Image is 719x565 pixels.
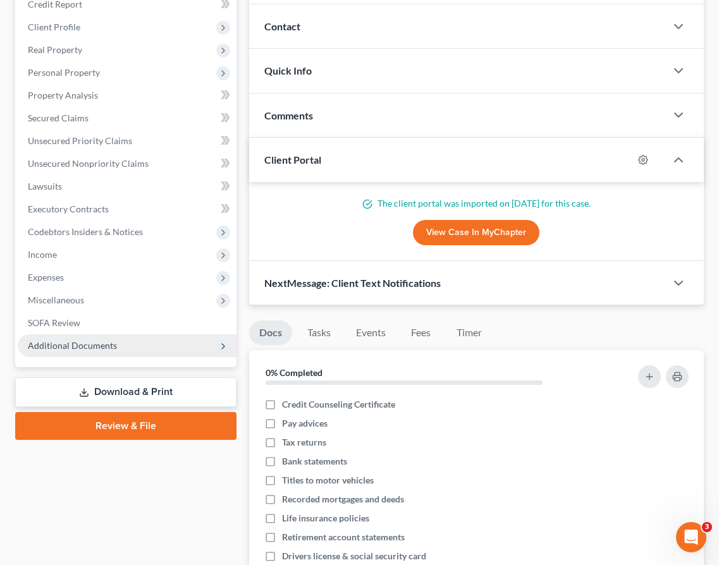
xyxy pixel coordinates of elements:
[28,67,100,78] span: Personal Property
[28,135,132,146] span: Unsecured Priority Claims
[282,474,374,487] span: Titles to motor vehicles
[18,130,237,152] a: Unsecured Priority Claims
[28,181,62,191] span: Lawsuits
[282,455,347,468] span: Bank statements
[264,20,300,32] span: Contact
[282,493,404,506] span: Recorded mortgages and deeds
[282,436,326,449] span: Tax returns
[264,197,689,210] p: The client portal was imported on [DATE] for this case.
[297,320,341,345] a: Tasks
[28,249,57,260] span: Income
[18,198,237,221] a: Executory Contracts
[28,44,82,55] span: Real Property
[28,112,89,123] span: Secured Claims
[702,522,712,532] span: 3
[282,417,328,430] span: Pay advices
[264,109,313,121] span: Comments
[282,398,395,411] span: Credit Counseling Certificate
[28,158,149,169] span: Unsecured Nonpriority Claims
[15,377,237,407] a: Download & Print
[446,320,492,345] a: Timer
[264,277,441,289] span: NextMessage: Client Text Notifications
[264,64,312,76] span: Quick Info
[282,531,405,544] span: Retirement account statements
[282,512,369,525] span: Life insurance policies
[28,204,109,214] span: Executory Contracts
[249,320,292,345] a: Docs
[28,340,117,351] span: Additional Documents
[18,107,237,130] a: Secured Claims
[28,90,98,100] span: Property Analysis
[401,320,441,345] a: Fees
[18,152,237,175] a: Unsecured Nonpriority Claims
[28,226,143,237] span: Codebtors Insiders & Notices
[28,21,80,32] span: Client Profile
[18,312,237,334] a: SOFA Review
[282,550,426,562] span: Drivers license & social security card
[264,154,321,166] span: Client Portal
[346,320,396,345] a: Events
[676,522,706,552] iframe: Intercom live chat
[28,317,80,328] span: SOFA Review
[28,295,84,305] span: Miscellaneous
[15,412,237,440] a: Review & File
[413,220,539,245] a: View Case in MyChapter
[18,175,237,198] a: Lawsuits
[28,272,64,282] span: Expenses
[266,367,323,378] strong: 0% Completed
[18,84,237,107] a: Property Analysis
